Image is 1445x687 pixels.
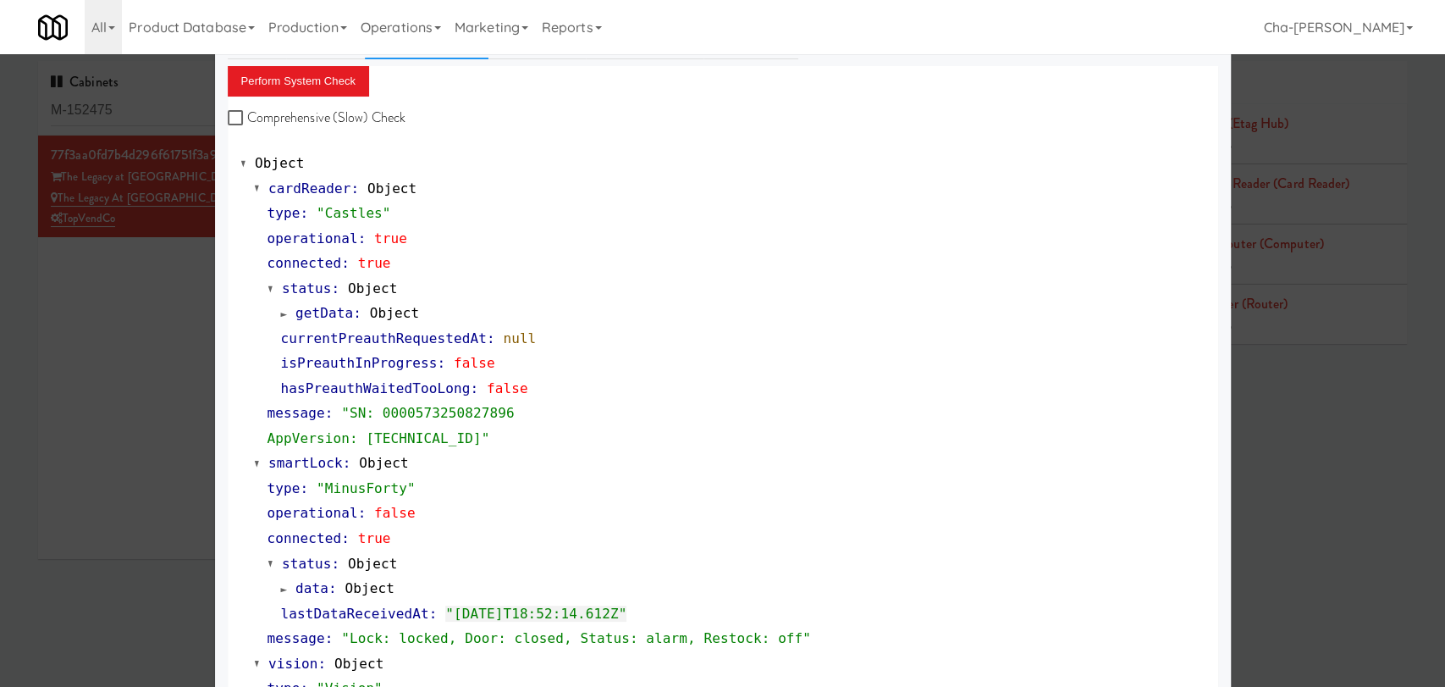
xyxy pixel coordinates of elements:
span: : [358,505,367,521]
span: : [331,280,339,296]
button: Perform System Check [228,66,370,97]
span: : [328,580,337,596]
span: : [300,480,308,496]
span: currentPreauthRequestedAt [281,330,487,346]
span: message [267,630,325,646]
img: Micromart [38,13,68,42]
span: vision [268,656,317,672]
span: Object [348,280,397,296]
span: data [295,580,328,596]
span: : [487,330,495,346]
span: false [487,380,528,396]
span: connected [267,530,342,546]
span: : [353,305,361,321]
span: "Castles" [317,205,391,221]
span: operational [267,230,358,247]
span: null [503,330,536,346]
span: lastDataReceivedAt [281,606,429,622]
span: Object [334,656,383,672]
span: true [358,530,391,546]
span: : [325,405,334,421]
span: : [350,180,359,197]
span: : [343,455,351,471]
span: type [267,205,301,221]
span: message [267,405,325,421]
span: status [282,556,331,572]
span: operational [267,505,358,521]
span: type [267,480,301,496]
span: : [341,530,350,546]
span: smartLock [268,455,343,471]
span: Object [367,180,416,197]
label: Comprehensive (Slow) Check [228,105,406,130]
span: Object [359,455,408,471]
span: connected [267,255,342,271]
span: : [358,230,367,247]
span: cardReader [268,180,350,197]
span: true [374,230,407,247]
span: : [437,355,445,371]
span: "Lock: locked, Door: closed, Status: alarm, Restock: off" [341,630,811,646]
span: "[DATE]T18:52:14.612Z" [445,606,626,622]
span: : [317,656,326,672]
span: Object [370,305,419,321]
span: : [470,380,478,396]
span: hasPreauthWaitedTooLong [281,380,471,396]
span: Object [255,155,304,171]
span: "SN: 0000573250827896 AppVersion: [TECHNICAL_ID]" [267,405,515,446]
span: false [374,505,416,521]
span: Object [348,556,397,572]
span: "MinusForty" [317,480,416,496]
span: Object [345,580,394,596]
span: : [341,255,350,271]
span: : [325,630,334,646]
span: : [300,205,308,221]
input: Comprehensive (Slow) Check [228,112,247,125]
span: false [454,355,495,371]
span: : [429,606,438,622]
span: status [282,280,331,296]
span: isPreauthInProgress [281,355,438,371]
span: true [358,255,391,271]
span: getData [295,305,353,321]
span: : [331,556,339,572]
